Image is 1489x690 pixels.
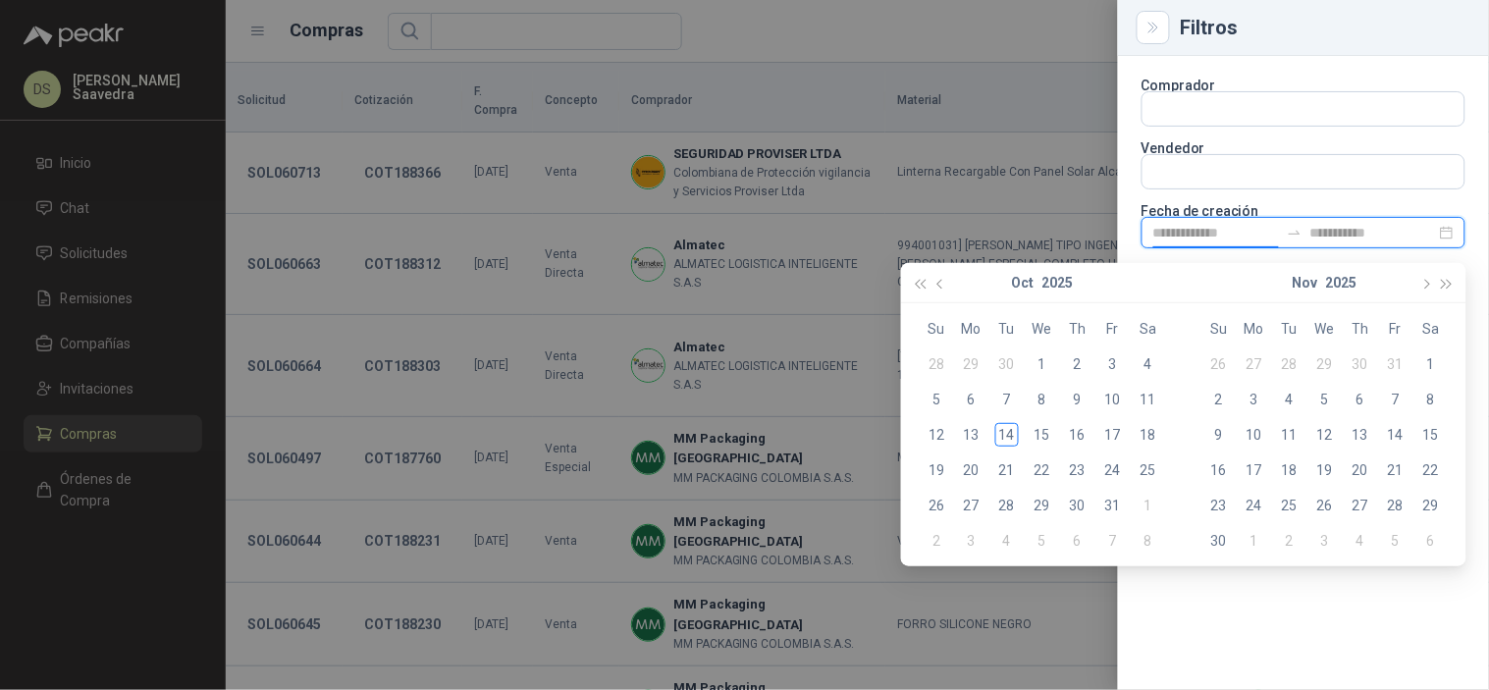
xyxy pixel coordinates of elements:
[1278,352,1302,376] div: 28
[1060,488,1095,523] td: 2025-10-30
[1131,452,1166,488] td: 2025-10-25
[1201,311,1237,346] th: Su
[919,311,954,346] th: Su
[954,523,989,558] td: 2025-11-03
[1313,458,1337,482] div: 19
[925,494,948,517] div: 26
[1137,388,1160,411] div: 11
[1419,352,1443,376] div: 1
[1060,346,1095,382] td: 2025-10-02
[1313,529,1337,553] div: 3
[1349,388,1372,411] div: 6
[1413,346,1449,382] td: 2025-11-01
[995,494,1019,517] div: 28
[1326,263,1357,302] button: 2025
[919,488,954,523] td: 2025-10-26
[1413,488,1449,523] td: 2025-11-29
[1101,529,1125,553] div: 7
[1025,417,1060,452] td: 2025-10-15
[995,458,1019,482] div: 21
[1060,417,1095,452] td: 2025-10-16
[1307,488,1343,523] td: 2025-11-26
[925,388,948,411] div: 5
[989,311,1025,346] th: Tu
[1131,488,1166,523] td: 2025-11-01
[1031,423,1054,447] div: 15
[1131,523,1166,558] td: 2025-11-08
[1201,523,1237,558] td: 2025-11-30
[1237,417,1272,452] td: 2025-11-10
[1278,494,1302,517] div: 25
[1313,423,1337,447] div: 12
[1272,452,1307,488] td: 2025-11-18
[1272,523,1307,558] td: 2025-12-02
[954,452,989,488] td: 2025-10-20
[1066,388,1090,411] div: 9
[1095,417,1131,452] td: 2025-10-17
[1025,488,1060,523] td: 2025-10-29
[1343,311,1378,346] th: Th
[1378,311,1413,346] th: Fr
[1243,423,1266,447] div: 10
[1343,417,1378,452] td: 2025-11-13
[1349,352,1372,376] div: 30
[1272,417,1307,452] td: 2025-11-11
[995,529,1019,553] div: 4
[919,452,954,488] td: 2025-10-19
[1413,523,1449,558] td: 2025-12-06
[1137,458,1160,482] div: 25
[1201,417,1237,452] td: 2025-11-09
[1307,311,1343,346] th: We
[1101,423,1125,447] div: 17
[1181,18,1465,37] div: Filtros
[1378,452,1413,488] td: 2025-11-21
[1095,346,1131,382] td: 2025-10-03
[989,452,1025,488] td: 2025-10-21
[989,523,1025,558] td: 2025-11-04
[989,417,1025,452] td: 2025-10-14
[1419,494,1443,517] div: 29
[1343,488,1378,523] td: 2025-11-27
[1025,523,1060,558] td: 2025-11-05
[1384,352,1408,376] div: 31
[960,352,984,376] div: 29
[1207,423,1231,447] div: 9
[1272,346,1307,382] td: 2025-10-28
[1237,346,1272,382] td: 2025-10-27
[1066,352,1090,376] div: 2
[1343,452,1378,488] td: 2025-11-20
[1201,382,1237,417] td: 2025-11-02
[1349,494,1372,517] div: 27
[1313,352,1337,376] div: 29
[919,346,954,382] td: 2025-09-28
[1142,80,1465,91] p: Comprador
[1137,494,1160,517] div: 1
[1243,529,1266,553] div: 1
[1095,452,1131,488] td: 2025-10-24
[1384,458,1408,482] div: 21
[1131,346,1166,382] td: 2025-10-04
[1101,458,1125,482] div: 24
[1207,494,1231,517] div: 23
[1293,263,1318,302] button: Nov
[1207,388,1231,411] div: 2
[1378,523,1413,558] td: 2025-12-05
[1343,346,1378,382] td: 2025-10-30
[960,458,984,482] div: 20
[1142,142,1465,154] p: Vendedor
[1095,382,1131,417] td: 2025-10-10
[1207,529,1231,553] div: 30
[1384,423,1408,447] div: 14
[1272,382,1307,417] td: 2025-11-04
[1307,523,1343,558] td: 2025-12-03
[1419,388,1443,411] div: 8
[995,352,1019,376] div: 30
[919,523,954,558] td: 2025-11-02
[1278,529,1302,553] div: 2
[1243,388,1266,411] div: 3
[960,388,984,411] div: 6
[960,529,984,553] div: 3
[1142,16,1165,39] button: Close
[925,529,948,553] div: 2
[1413,382,1449,417] td: 2025-11-08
